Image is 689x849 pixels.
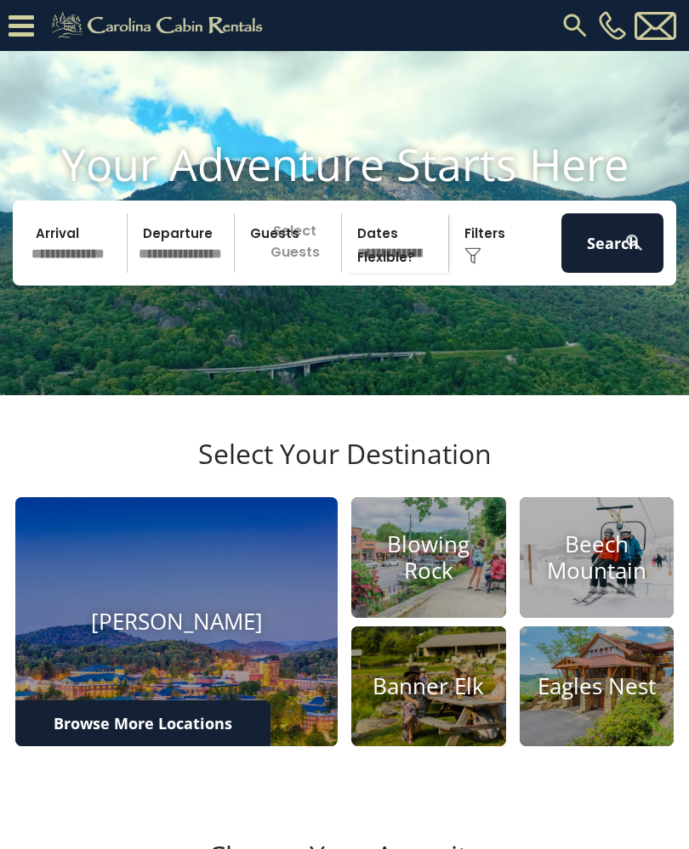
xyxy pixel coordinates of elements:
[13,438,676,497] h3: Select Your Destination
[240,213,341,273] p: Select Guests
[15,608,338,635] h4: [PERSON_NAME]
[520,531,675,584] h4: Beech Mountain
[561,213,663,273] button: Search
[520,497,675,618] a: Beech Mountain
[464,247,481,264] img: filter--v1.png
[351,531,506,584] h4: Blowing Rock
[43,8,277,42] img: Khaki-logo.png
[520,673,675,699] h4: Eagles Nest
[595,11,630,40] a: [PHONE_NUMBER]
[13,138,676,190] h1: Your Adventure Starts Here
[15,497,338,746] a: [PERSON_NAME]
[351,626,506,747] a: Banner Elk
[351,497,506,618] a: Blowing Rock
[351,673,506,699] h4: Banner Elk
[560,10,590,41] img: search-regular.svg
[15,700,270,746] a: Browse More Locations
[624,232,645,253] img: search-regular-white.png
[520,626,675,747] a: Eagles Nest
